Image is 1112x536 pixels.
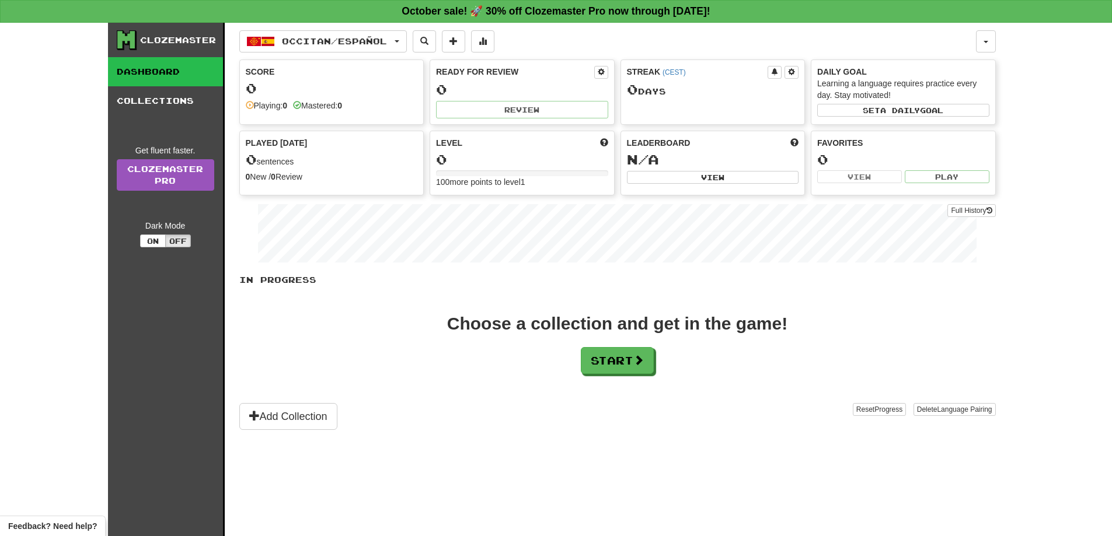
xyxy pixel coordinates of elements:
button: View [627,171,799,184]
div: Daily Goal [817,66,989,78]
strong: 0 [337,101,342,110]
a: Dashboard [108,57,223,86]
span: 0 [627,81,638,97]
button: Seta dailygoal [817,104,989,117]
span: Score more points to level up [600,137,608,149]
button: Review [436,101,608,118]
span: Leaderboard [627,137,691,149]
span: 0 [246,151,257,167]
button: Off [165,234,191,247]
span: a daily [880,106,920,114]
div: Learning a language requires practice every day. Stay motivated! [817,78,989,101]
a: ClozemasterPro [117,159,214,191]
p: In Progress [239,274,996,286]
div: Day s [627,82,799,97]
strong: 0 [246,172,250,181]
span: Language Pairing [937,405,992,414]
button: Start [581,347,654,374]
button: Add Collection [239,403,337,430]
div: Mastered: [293,100,342,111]
div: Get fluent faster. [117,145,214,156]
div: 0 [436,152,608,167]
div: Choose a collection and get in the game! [447,315,787,332]
div: 0 [817,152,989,167]
strong: 0 [283,101,287,110]
span: Occitan / Español [282,36,387,46]
div: New / Review [246,171,418,183]
span: This week in points, UTC [790,137,799,149]
div: Dark Mode [117,220,214,232]
button: Occitan/Español [239,30,407,52]
a: (CEST) [663,68,686,76]
button: Full History [947,204,995,217]
button: DeleteLanguage Pairing [914,403,996,416]
div: Playing: [246,100,288,111]
span: Level [436,137,462,149]
div: 0 [436,82,608,97]
button: ResetProgress [853,403,906,416]
div: 0 [246,81,418,96]
div: Clozemaster [140,34,216,46]
span: N/A [627,151,659,167]
div: Ready for Review [436,66,594,78]
span: Open feedback widget [8,520,97,532]
button: Add sentence to collection [442,30,465,52]
button: More stats [471,30,494,52]
a: Collections [108,86,223,115]
button: Play [905,170,989,183]
button: Search sentences [413,30,436,52]
div: Streak [627,66,768,78]
div: 100 more points to level 1 [436,176,608,188]
button: On [140,234,166,247]
div: Favorites [817,137,989,149]
strong: October sale! 🚀 30% off Clozemaster Pro now through [DATE]! [402,5,710,17]
div: sentences [246,152,418,167]
div: Score [246,66,418,78]
span: Progress [874,405,902,414]
span: Played [DATE] [246,137,308,149]
strong: 0 [271,172,276,181]
button: View [817,170,902,183]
